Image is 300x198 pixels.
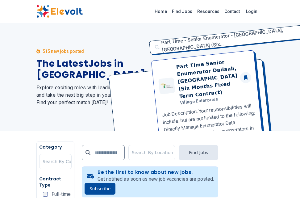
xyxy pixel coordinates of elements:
[43,192,48,197] input: Full-time
[36,5,83,18] img: Elevolt
[222,6,242,16] a: Contact
[52,192,71,197] span: Full-time
[195,6,222,16] a: Resources
[169,6,195,16] a: Find Jobs
[98,175,214,183] p: Get notified as soon as new job vacancies are posted.
[36,58,146,80] h1: The Latest Jobs in [GEOGRAPHIC_DATA]
[152,6,169,16] a: Home
[242,5,261,18] a: Login
[85,183,116,195] button: Subscribe
[179,145,218,160] button: Find Jobs
[39,144,72,150] h5: Category
[39,176,72,188] h5: Contract Type
[98,169,214,175] h4: Be the first to know about new jobs.
[36,84,146,106] h2: Explore exciting roles with leading companies and take the next big step in your career. Find you...
[43,48,84,54] p: 515 new jobs posted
